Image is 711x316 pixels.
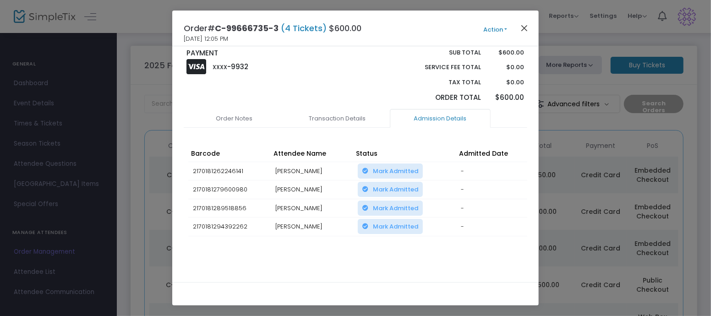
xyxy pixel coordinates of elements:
td: - [456,218,539,236]
th: Status [353,146,456,162]
td: [PERSON_NAME] [271,199,353,218]
p: Service Fee Total [403,63,481,72]
td: - [456,162,539,180]
p: Tax Total [403,78,481,87]
p: Order Total [403,93,481,103]
td: [PERSON_NAME] [271,162,353,180]
td: 2170181294392262 [188,218,271,236]
p: $0.00 [490,63,524,72]
span: (4 Tickets) [279,22,329,34]
span: Mark Admitted [373,185,418,194]
a: Transaction Details [287,109,388,128]
span: Mark Admitted [373,167,418,175]
th: Attendee Name [271,146,353,162]
span: Mark Admitted [373,222,418,231]
span: Mark Admitted [373,204,418,212]
span: [DATE] 12:05 PM [184,34,228,44]
span: XXXX [213,63,227,71]
td: 2170181279600980 [188,180,271,199]
p: $600.00 [490,48,524,57]
button: Action [468,25,523,35]
td: [PERSON_NAME] [271,180,353,199]
td: [PERSON_NAME] [271,218,353,236]
p: $600.00 [490,93,524,103]
a: Order Notes [184,109,284,128]
p: PAYMENT [187,48,351,59]
button: Close [519,22,531,34]
h4: Order# $600.00 [184,22,361,34]
p: $0.00 [490,78,524,87]
span: C-99666735-3 [215,22,279,34]
th: Admitted Date [456,146,539,162]
td: 2170181289518856 [188,199,271,218]
td: - [456,199,539,218]
td: - [456,180,539,199]
p: Sub total [403,48,481,57]
td: 2170181262246141 [188,162,271,180]
span: -9932 [227,62,248,71]
th: Barcode [188,146,271,162]
a: Admission Details [390,109,491,128]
